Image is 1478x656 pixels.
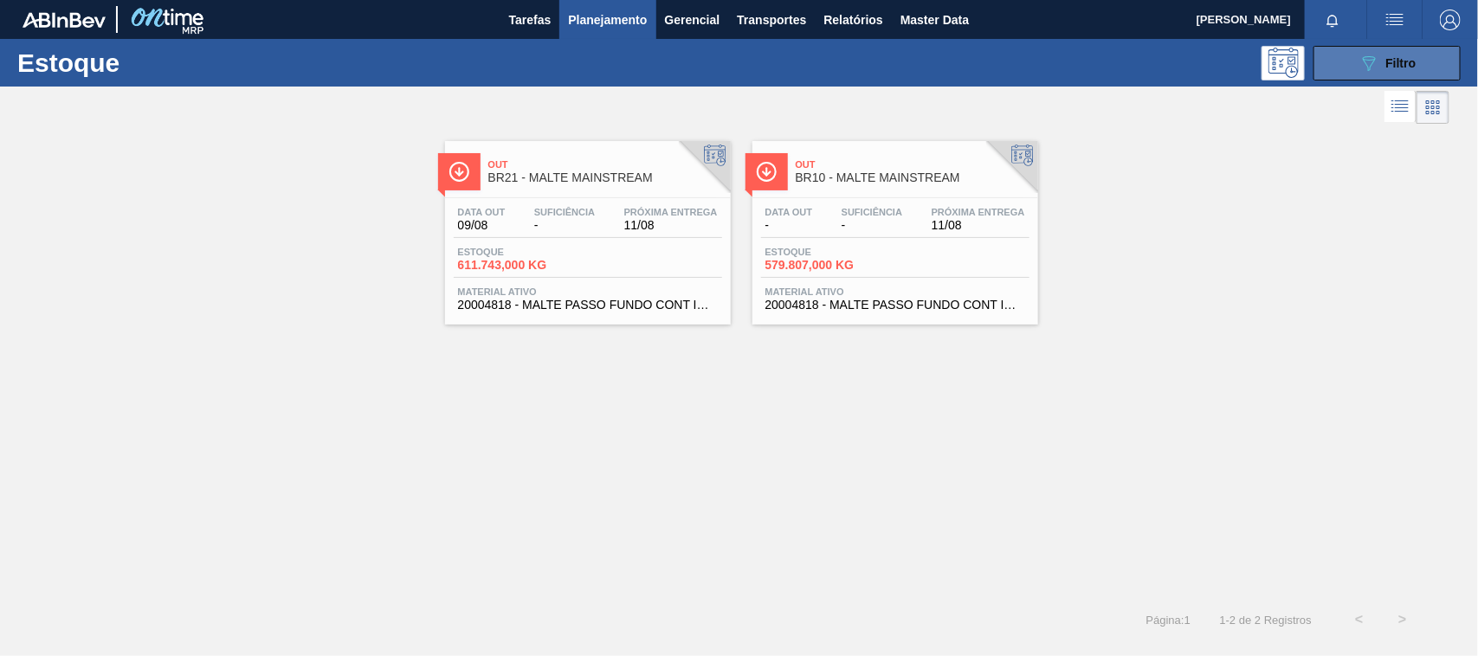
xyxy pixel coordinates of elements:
img: Logout [1440,10,1461,30]
span: 11/08 [932,219,1025,232]
span: Próxima Entrega [624,207,718,217]
span: Suficiência [842,207,902,217]
span: Relatórios [823,10,882,30]
img: TNhmsLtSVTkK8tSr43FrP2fwEKptu5GPRR3wAAAABJRU5ErkJggg== [23,12,106,28]
span: Out [488,159,722,170]
button: Filtro [1313,46,1461,80]
span: Estoque [458,247,579,257]
span: 20004818 - MALTE PASSO FUNDO CONT IMPORT SUP 40% [765,299,1025,312]
span: Data out [765,207,813,217]
span: Gerencial [665,10,720,30]
span: Estoque [765,247,887,257]
span: 20004818 - MALTE PASSO FUNDO CONT IMPORT SUP 40% [458,299,718,312]
a: ÍconeOutBR21 - MALTE MAINSTREAMData out09/08Suficiência-Próxima Entrega11/08Estoque611.743,000 KG... [432,128,739,325]
button: > [1381,598,1424,641]
span: BR10 - MALTE MAINSTREAM [796,171,1029,184]
img: Ícone [449,161,470,183]
span: 1 - 2 de 2 Registros [1217,614,1312,627]
span: Suficiência [534,207,595,217]
span: Material ativo [458,286,718,297]
div: Pogramando: nenhum usuário selecionado [1262,46,1305,80]
a: ÍconeOutBR10 - MALTE MAINSTREAMData out-Suficiência-Próxima Entrega11/08Estoque579.807,000 KGMate... [739,128,1047,325]
span: - [765,219,813,232]
span: Próxima Entrega [932,207,1025,217]
span: Master Data [900,10,969,30]
span: Data out [458,207,506,217]
button: Notificações [1305,8,1360,32]
div: Visão em Cards [1417,91,1449,124]
img: Ícone [756,161,778,183]
div: Visão em Lista [1384,91,1417,124]
span: 11/08 [624,219,718,232]
span: 579.807,000 KG [765,259,887,272]
span: Out [796,159,1029,170]
span: Tarefas [509,10,552,30]
span: Planejamento [568,10,647,30]
span: Filtro [1386,56,1417,70]
span: 09/08 [458,219,506,232]
span: Material ativo [765,286,1025,297]
span: Transportes [737,10,806,30]
span: Página : 1 [1146,614,1191,627]
img: userActions [1384,10,1405,30]
button: < [1338,598,1381,641]
span: - [842,219,902,232]
span: - [534,219,595,232]
span: 611.743,000 KG [458,259,579,272]
span: BR21 - MALTE MAINSTREAM [488,171,722,184]
h1: Estoque [17,53,271,73]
